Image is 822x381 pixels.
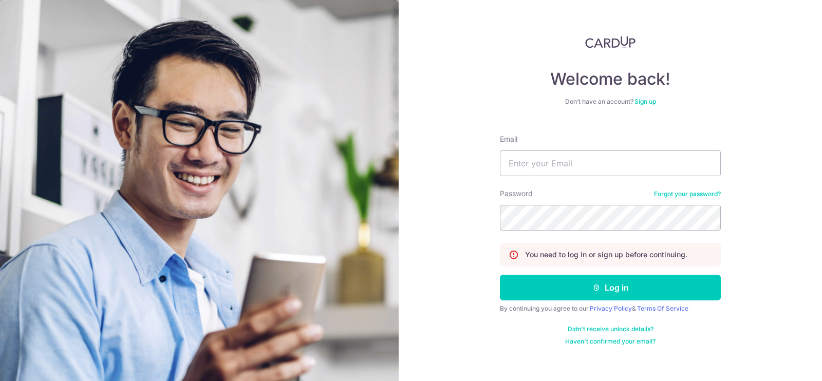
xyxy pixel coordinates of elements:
[654,190,721,198] a: Forgot your password?
[634,98,656,105] a: Sign up
[585,36,636,48] img: CardUp Logo
[568,325,653,333] a: Didn't receive unlock details?
[500,98,721,106] div: Don’t have an account?
[500,304,721,313] div: By continuing you agree to our &
[500,275,721,300] button: Log in
[525,250,687,260] p: You need to log in or sign up before continuing.
[500,134,517,144] label: Email
[637,304,688,312] a: Terms Of Service
[500,150,721,176] input: Enter your Email
[590,304,632,312] a: Privacy Policy
[500,188,533,199] label: Password
[500,69,721,89] h4: Welcome back!
[565,337,656,346] a: Haven't confirmed your email?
